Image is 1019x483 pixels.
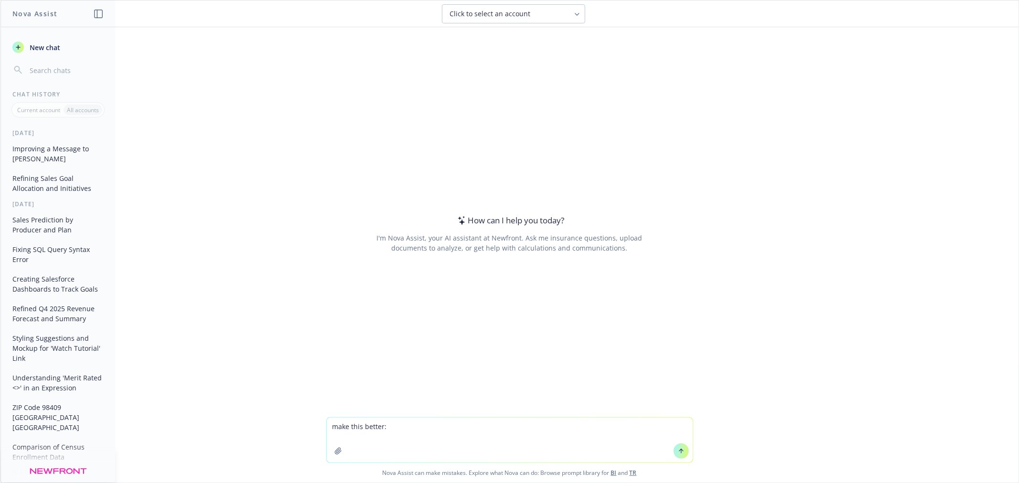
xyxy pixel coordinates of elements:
span: New chat [28,42,60,52]
span: Nova Assist can make mistakes. Explore what Nova can do: Browse prompt library for and [4,463,1015,483]
div: Chat History [1,90,115,98]
a: TR [630,469,637,477]
button: Refining Sales Goal Allocation and Initiatives [9,170,107,196]
button: ZIP Code 98409 [GEOGRAPHIC_DATA] [GEOGRAPHIC_DATA] [9,399,107,435]
div: I'm Nova Assist, your AI assistant at Newfront. Ask me insurance questions, upload documents to a... [375,233,644,253]
button: Sales Prediction by Producer and Plan [9,212,107,238]
div: How can I help you today? [455,214,565,227]
button: New chat [9,39,107,56]
button: Fixing SQL Query Syntax Error [9,241,107,267]
input: Search chats [28,63,104,77]
a: BI [611,469,617,477]
button: Creating Salesforce Dashboards to Track Goals [9,271,107,297]
div: [DATE] [1,469,115,477]
button: Refined Q4 2025 Revenue Forecast and Summary [9,301,107,326]
div: [DATE] [1,129,115,137]
button: Comparison of Census Enrollment Data [9,439,107,465]
button: Click to select an account [442,4,585,23]
button: Styling Suggestions and Mockup for 'Watch Tutorial' Link [9,330,107,366]
span: Click to select an account [450,9,531,19]
button: Understanding 'Merit Rated <>' in an Expression [9,370,107,396]
div: [DATE] [1,200,115,208]
textarea: make this better: [327,418,693,462]
p: Current account [17,106,60,114]
button: Improving a Message to [PERSON_NAME] [9,141,107,167]
p: All accounts [67,106,99,114]
h1: Nova Assist [12,9,57,19]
